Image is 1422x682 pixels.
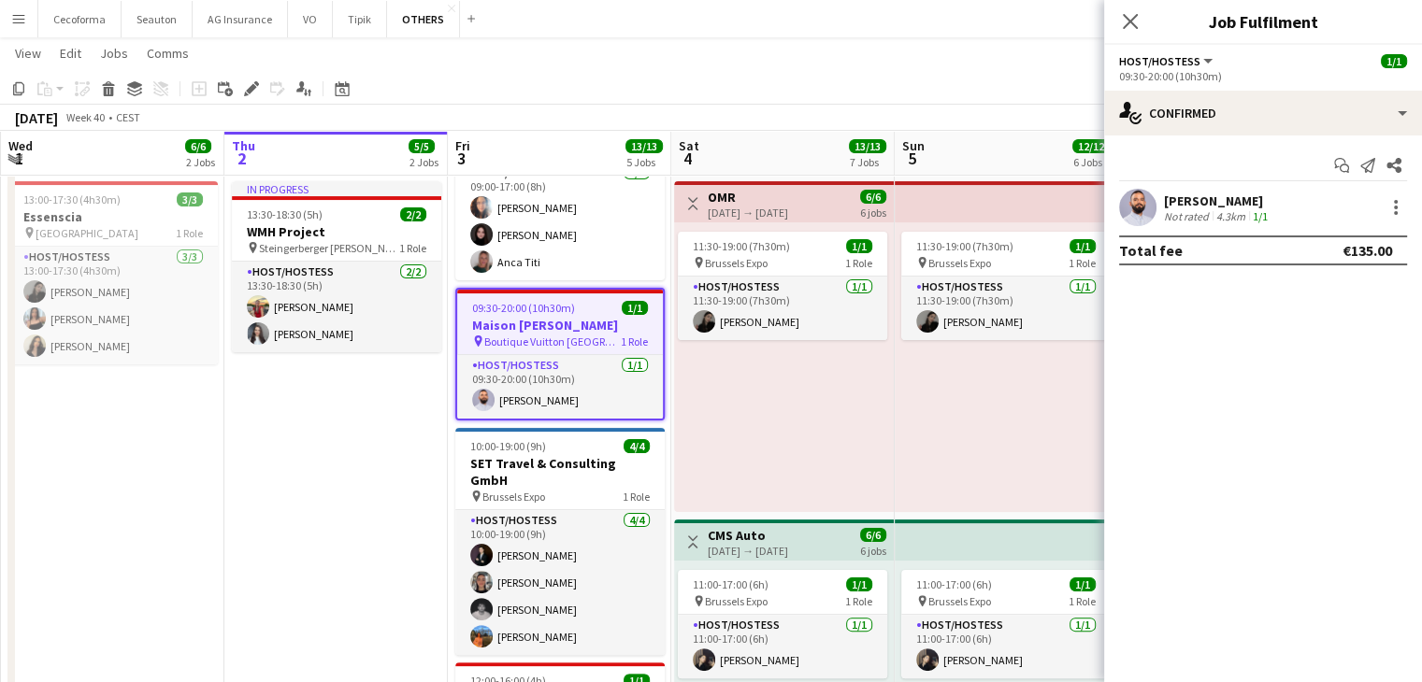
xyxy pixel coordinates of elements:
[193,1,288,37] button: AG Insurance
[928,594,991,608] span: Brussels Expo
[1381,54,1407,68] span: 1/1
[1213,209,1249,223] div: 4.3km
[1104,91,1422,135] div: Confirmed
[177,192,203,206] span: 3/3
[15,45,41,62] span: View
[1070,239,1096,253] span: 1/1
[470,439,546,453] span: 10:00-19:00 (9h)
[232,181,441,352] app-job-card: In progress13:30-18:30 (5h)2/2WMH Project Steingerberger [PERSON_NAME] Hotel1 RoleHost/Hostess2/2...
[1343,241,1392,260] div: €135.00
[708,189,788,206] h3: OMR
[36,226,138,240] span: [GEOGRAPHIC_DATA]
[457,317,663,334] h3: Maison [PERSON_NAME]
[455,163,665,280] app-card-role: Host/Hostess3/309:00-17:00 (8h)[PERSON_NAME][PERSON_NAME]Anca Titi
[185,139,211,153] span: 6/6
[100,45,128,62] span: Jobs
[452,148,470,169] span: 3
[678,277,887,340] app-card-role: Host/Hostess1/111:30-19:00 (7h30m)[PERSON_NAME]
[849,139,886,153] span: 13/13
[232,137,255,154] span: Thu
[1119,241,1183,260] div: Total fee
[52,41,89,65] a: Edit
[625,139,663,153] span: 13/13
[928,256,991,270] span: Brussels Expo
[259,241,399,255] span: Steingerberger [PERSON_NAME] Hotel
[387,1,460,37] button: OTHERS
[901,277,1111,340] app-card-role: Host/Hostess1/111:30-19:00 (7h30m)[PERSON_NAME]
[333,1,387,37] button: Tipik
[693,577,768,591] span: 11:00-17:00 (6h)
[62,110,108,124] span: Week 40
[708,206,788,220] div: [DATE] → [DATE]
[1119,54,1215,68] button: Host/Hostess
[60,45,81,62] span: Edit
[626,155,662,169] div: 5 Jobs
[678,232,887,340] app-job-card: 11:30-19:00 (7h30m)1/1 Brussels Expo1 RoleHost/Hostess1/111:30-19:00 (7h30m)[PERSON_NAME]
[846,239,872,253] span: 1/1
[229,148,255,169] span: 2
[186,155,215,169] div: 2 Jobs
[901,570,1111,678] app-job-card: 11:00-17:00 (6h)1/1 Brussels Expo1 RoleHost/Hostess1/111:00-17:00 (6h)[PERSON_NAME]
[860,190,886,204] span: 6/6
[247,207,323,221] span: 13:30-18:30 (5h)
[705,594,768,608] span: Brussels Expo
[902,137,925,154] span: Sun
[676,148,699,169] span: 4
[232,181,441,196] div: In progress
[901,232,1111,340] app-job-card: 11:30-19:00 (7h30m)1/1 Brussels Expo1 RoleHost/Hostess1/111:30-19:00 (7h30m)[PERSON_NAME]
[122,1,193,37] button: Seauton
[38,1,122,37] button: Cecoforma
[845,594,872,608] span: 1 Role
[455,428,665,655] app-job-card: 10:00-19:00 (9h)4/4SET Travel & Consulting GmbH Brussels Expo1 RoleHost/Hostess4/410:00-19:00 (9h...
[1253,209,1268,223] app-skills-label: 1/1
[399,241,426,255] span: 1 Role
[176,226,203,240] span: 1 Role
[622,301,648,315] span: 1/1
[8,137,33,154] span: Wed
[1070,577,1096,591] span: 1/1
[1069,256,1096,270] span: 1 Role
[899,148,925,169] span: 5
[708,527,788,544] h3: CMS Auto
[708,544,788,558] div: [DATE] → [DATE]
[8,247,218,364] app-card-role: Host/Hostess3/313:00-17:30 (4h30m)[PERSON_NAME][PERSON_NAME][PERSON_NAME]
[23,192,121,206] span: 13:00-17:30 (4h30m)
[916,577,992,591] span: 11:00-17:00 (6h)
[1119,54,1200,68] span: Host/Hostess
[8,181,218,364] app-job-card: 13:00-17:30 (4h30m)3/3Essenscia [GEOGRAPHIC_DATA]1 RoleHost/Hostess3/313:00-17:30 (4h30m)[PERSON_...
[860,204,886,220] div: 6 jobs
[1104,9,1422,34] h3: Job Fulfilment
[1069,594,1096,608] span: 1 Role
[93,41,136,65] a: Jobs
[8,208,218,225] h3: Essenscia
[6,148,33,169] span: 1
[693,239,790,253] span: 11:30-19:00 (7h30m)
[400,207,426,221] span: 2/2
[679,137,699,154] span: Sat
[860,528,886,542] span: 6/6
[1164,192,1271,209] div: [PERSON_NAME]
[455,288,665,420] app-job-card: 09:30-20:00 (10h30m)1/1Maison [PERSON_NAME] Boutique Vuitton [GEOGRAPHIC_DATA]1 RoleHost/Hostess1...
[678,570,887,678] app-job-card: 11:00-17:00 (6h)1/1 Brussels Expo1 RoleHost/Hostess1/111:00-17:00 (6h)[PERSON_NAME]
[624,439,650,453] span: 4/4
[623,490,650,504] span: 1 Role
[288,1,333,37] button: VO
[901,615,1111,678] app-card-role: Host/Hostess1/111:00-17:00 (6h)[PERSON_NAME]
[232,262,441,352] app-card-role: Host/Hostess2/213:30-18:30 (5h)[PERSON_NAME][PERSON_NAME]
[455,510,665,655] app-card-role: Host/Hostess4/410:00-19:00 (9h)[PERSON_NAME][PERSON_NAME][PERSON_NAME][PERSON_NAME]
[232,223,441,240] h3: WMH Project
[1119,69,1407,83] div: 09:30-20:00 (10h30m)
[1164,209,1213,223] div: Not rated
[472,301,575,315] span: 09:30-20:00 (10h30m)
[860,542,886,558] div: 6 jobs
[484,334,621,348] span: Boutique Vuitton [GEOGRAPHIC_DATA]
[850,155,885,169] div: 7 Jobs
[7,41,49,65] a: View
[1073,155,1109,169] div: 6 Jobs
